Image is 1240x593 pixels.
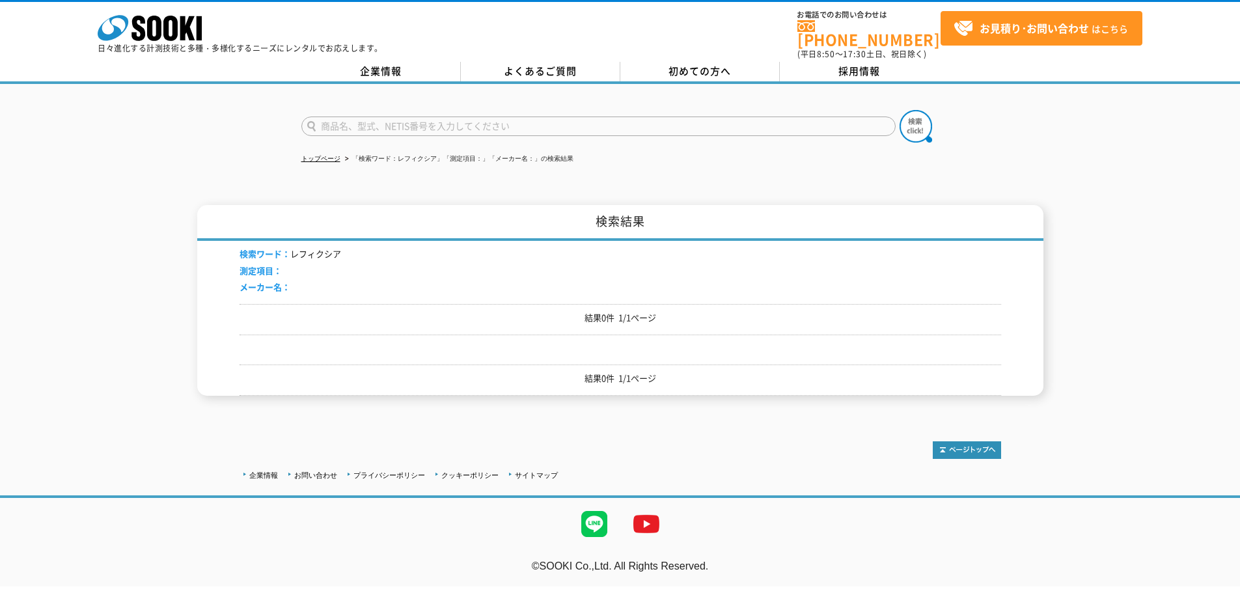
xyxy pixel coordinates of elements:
img: btn_search.png [900,110,932,143]
a: サイトマップ [515,471,558,479]
p: 日々進化する計測技術と多種・多様化するニーズにレンタルでお応えします。 [98,44,383,52]
img: トップページへ [933,441,1001,459]
li: レフィクシア [240,247,341,261]
p: 結果0件 1/1ページ [240,372,1001,385]
span: 8:50 [817,48,835,60]
span: 検索ワード： [240,247,290,260]
strong: お見積り･お問い合わせ [980,20,1089,36]
a: よくあるご質問 [461,62,620,81]
span: (平日 ～ 土日、祝日除く) [797,48,926,60]
p: 結果0件 1/1ページ [240,311,1001,325]
a: 企業情報 [301,62,461,81]
span: 17:30 [843,48,866,60]
li: 「検索ワード：レフィクシア」「測定項目：」「メーカー名：」の検索結果 [342,152,573,166]
span: 測定項目： [240,264,282,277]
img: YouTube [620,498,672,550]
input: 商品名、型式、NETIS番号を入力してください [301,117,896,136]
a: 初めての方へ [620,62,780,81]
a: プライバシーポリシー [353,471,425,479]
a: トップページ [301,155,340,162]
img: LINE [568,498,620,550]
a: お問い合わせ [294,471,337,479]
a: 採用情報 [780,62,939,81]
h1: 検索結果 [197,205,1043,241]
span: メーカー名： [240,281,290,293]
a: [PHONE_NUMBER] [797,20,941,47]
a: お見積り･お問い合わせはこちら [941,11,1142,46]
a: クッキーポリシー [441,471,499,479]
span: お電話でのお問い合わせは [797,11,941,19]
a: 企業情報 [249,471,278,479]
a: テストMail [1190,573,1240,585]
span: はこちら [954,19,1128,38]
span: 初めての方へ [668,64,731,78]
